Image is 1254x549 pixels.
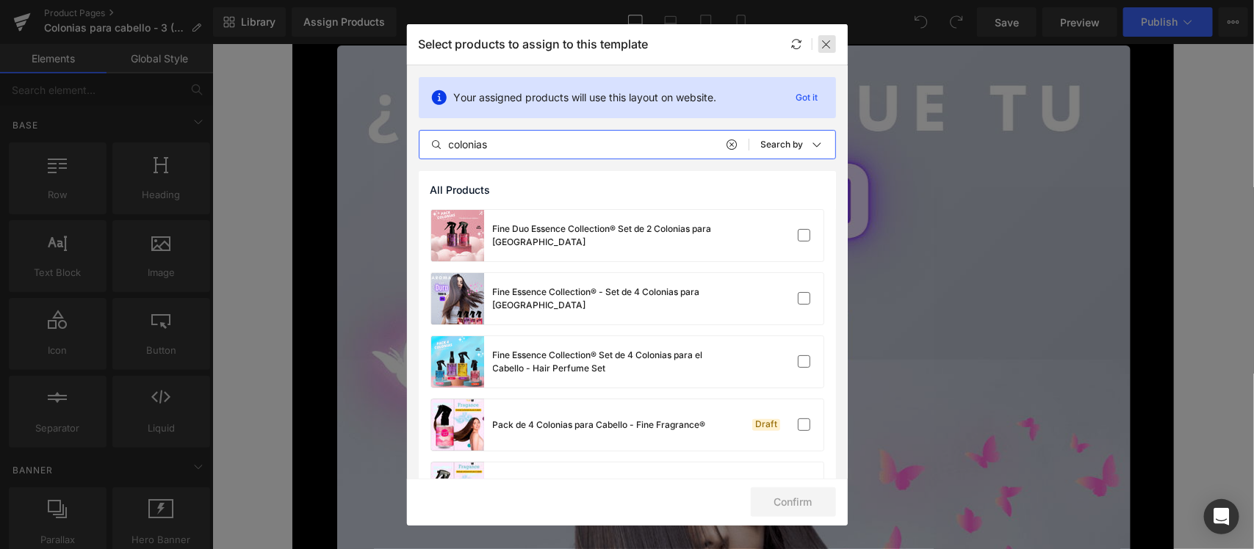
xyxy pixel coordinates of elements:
[493,222,713,249] div: Fine Duo Essence Collection® Set de 2 Colonias para [GEOGRAPHIC_DATA]
[430,184,491,196] span: All Products
[1204,499,1239,534] div: Open Intercom Messenger
[431,210,484,261] a: product-img
[431,336,484,388] a: product-img
[751,487,836,517] button: Confirm
[790,89,824,106] p: Got it
[431,462,484,514] a: product-img
[419,37,649,51] p: Select products to assign to this template
[761,139,804,150] p: Search by
[431,399,484,451] a: product-img
[493,418,706,432] div: Pack de 4 Colonias para Cabello - Fine Fragrance®
[493,349,713,375] div: Fine Essence Collection® Set de 4 Colonias para el Cabello - Hair Perfume Set
[419,136,749,153] input: Search products
[431,273,484,324] a: product-img
[752,419,780,431] div: Draft
[454,90,717,106] p: Your assigned products will use this layout on website.
[493,286,713,312] div: Fine Essence Collection® - Set de 4 Colonias para [GEOGRAPHIC_DATA]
